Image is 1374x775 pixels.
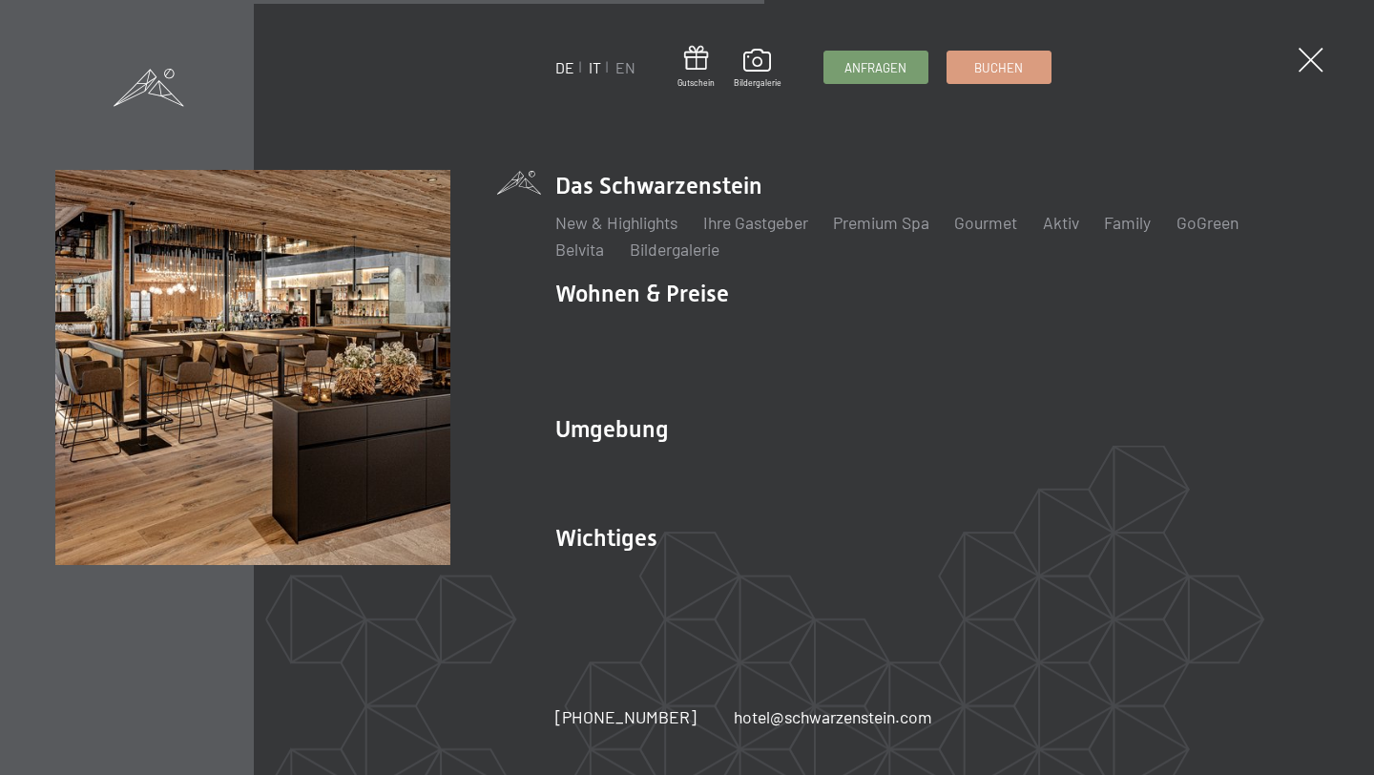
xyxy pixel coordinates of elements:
span: [PHONE_NUMBER] [555,706,697,727]
a: Anfragen [824,52,927,83]
a: EN [615,58,635,76]
span: Gutschein [677,77,715,89]
a: GoGreen [1176,212,1239,233]
a: Premium Spa [833,212,929,233]
span: Bildergalerie [734,77,781,89]
a: Belvita [555,239,604,260]
a: Bildergalerie [630,239,719,260]
a: Gourmet [954,212,1017,233]
a: Bildergalerie [734,49,781,89]
a: Buchen [947,52,1051,83]
a: [PHONE_NUMBER] [555,705,697,729]
a: Family [1104,212,1151,233]
a: DE [555,58,574,76]
a: hotel@schwarzenstein.com [734,705,932,729]
span: Anfragen [844,59,906,76]
span: Buchen [974,59,1023,76]
a: Ihre Gastgeber [703,212,808,233]
a: Aktiv [1043,212,1079,233]
a: IT [589,58,601,76]
a: Gutschein [677,46,715,89]
a: New & Highlights [555,212,677,233]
